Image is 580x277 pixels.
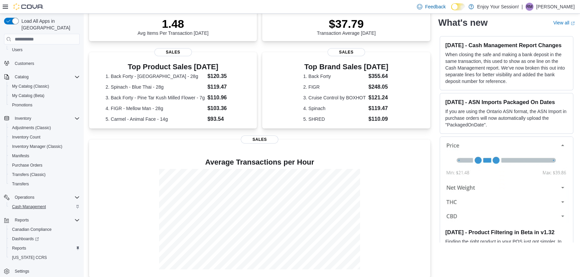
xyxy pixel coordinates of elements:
button: Inventory Manager (Classic) [7,142,82,151]
span: Cash Management [9,203,80,211]
dt: 5. Carmel - Animal Face - 14g [105,116,205,122]
a: Cash Management [9,203,49,211]
button: Settings [1,266,82,276]
span: Manifests [12,153,29,159]
a: Dashboards [9,235,42,243]
button: Reports [12,216,31,224]
span: Settings [15,269,29,274]
h3: [DATE] - Product Filtering in Beta in v1.32 [445,228,568,235]
input: Dark Mode [451,3,465,10]
span: Reports [12,246,26,251]
a: My Catalog (Beta) [9,92,47,100]
dt: 3. Cruise Control by BOXHOT [303,94,366,101]
p: $37.79 [317,17,376,30]
a: View allExternal link [553,20,575,25]
span: Transfers [9,180,80,188]
dd: $103.36 [207,104,240,112]
span: My Catalog (Beta) [12,93,45,98]
button: Canadian Compliance [7,225,82,234]
span: Sales [328,48,365,56]
a: Settings [12,267,32,275]
span: Reports [12,216,80,224]
button: Customers [1,59,82,68]
span: Inventory [12,114,80,122]
a: Canadian Compliance [9,225,54,234]
button: My Catalog (Beta) [7,91,82,100]
dt: 4. FIGR - Mellow Man - 28g [105,105,205,112]
button: Operations [1,193,82,202]
a: Customers [12,60,37,68]
span: My Catalog (Classic) [12,84,49,89]
p: [PERSON_NAME] [536,3,575,11]
span: Catalog [12,73,80,81]
span: Operations [12,193,80,201]
button: Promotions [7,100,82,110]
dt: 2. FIGR [303,84,366,90]
dd: $110.96 [207,94,240,102]
span: Washington CCRS [9,254,80,262]
span: Dashboards [9,235,80,243]
span: Transfers (Classic) [12,172,46,177]
a: Inventory Manager (Classic) [9,143,65,151]
span: Transfers [12,181,29,187]
dt: 4. Spinach [303,105,366,112]
h3: Top Product Sales [DATE] [105,63,240,71]
a: Purchase Orders [9,161,45,169]
div: Rahil Mansuri [525,3,533,11]
p: | [521,3,523,11]
dt: 1. Back Forty - [GEOGRAPHIC_DATA] - 28g [105,73,205,80]
span: Cash Management [12,204,46,209]
button: Manifests [7,151,82,161]
button: Adjustments (Classic) [7,123,82,132]
span: Customers [15,61,34,66]
button: Operations [12,193,37,201]
img: Cova [13,3,44,10]
span: Inventory Manager (Classic) [9,143,80,151]
button: Catalog [1,72,82,82]
span: Reports [15,217,29,223]
button: Users [7,45,82,55]
span: Customers [12,59,80,68]
dd: $355.64 [368,72,389,80]
span: Inventory Count [9,133,80,141]
dd: $110.09 [368,115,389,123]
dt: 5. SHRED [303,116,366,122]
h3: Top Brand Sales [DATE] [303,63,389,71]
a: Users [9,46,25,54]
span: Purchase Orders [12,163,43,168]
span: [US_STATE] CCRS [12,255,47,260]
span: Promotions [9,101,80,109]
span: Canadian Compliance [12,227,52,232]
a: Dashboards [7,234,82,244]
button: Transfers (Classic) [7,170,82,179]
span: Load All Apps in [GEOGRAPHIC_DATA] [19,18,80,31]
span: Catalog [15,74,28,80]
button: My Catalog (Classic) [7,82,82,91]
span: Inventory Count [12,134,41,140]
h4: Average Transactions per Hour [94,158,425,166]
p: 1.48 [138,17,209,30]
a: My Catalog (Classic) [9,82,52,90]
dt: 3. Back Forty - Pine Tar Kush Milled Flower - 7g [105,94,205,101]
span: Sales [154,48,192,56]
span: Purchase Orders [9,161,80,169]
a: Manifests [9,152,32,160]
dd: $121.24 [368,94,389,102]
button: Inventory [1,114,82,123]
span: Dashboards [12,236,39,242]
a: [US_STATE] CCRS [9,254,50,262]
p: Enjoy Your Session! [477,3,519,11]
a: Reports [9,244,29,252]
span: Adjustments (Classic) [9,124,80,132]
button: Catalog [12,73,31,81]
a: Transfers (Classic) [9,171,48,179]
button: Inventory [12,114,34,122]
span: My Catalog (Classic) [9,82,80,90]
dd: $120.35 [207,72,240,80]
span: Feedback [425,3,445,10]
p: If you are using the Ontario ASN format, the ASN Import in purchase orders will now automatically... [445,108,568,128]
span: Operations [15,195,34,200]
dd: $248.05 [368,83,389,91]
button: Purchase Orders [7,161,82,170]
dd: $93.54 [207,115,240,123]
